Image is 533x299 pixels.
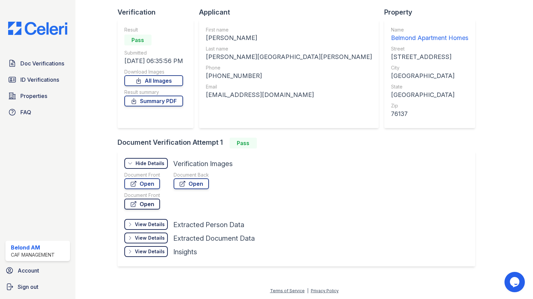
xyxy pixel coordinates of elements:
span: Properties [20,92,47,100]
div: Submitted [124,49,183,56]
div: Street [391,45,468,52]
div: [DATE] 06:35:56 PM [124,56,183,66]
div: View Details [135,235,165,241]
a: Open [124,178,160,189]
a: Summary PDF [124,96,183,106]
div: Zip [391,102,468,109]
div: Belond AM [11,243,55,252]
div: [PERSON_NAME] [206,33,372,43]
a: Account [3,264,73,277]
div: Document Front [124,172,160,178]
a: Terms of Service [270,288,305,293]
div: [EMAIL_ADDRESS][DOMAIN_NAME] [206,90,372,100]
div: Belmond Apartment Homes [391,33,468,43]
div: Phone [206,64,372,71]
div: 76137 [391,109,468,119]
div: Extracted Person Data [173,220,244,230]
div: Last name [206,45,372,52]
div: [STREET_ADDRESS] [391,52,468,62]
iframe: chat widget [504,272,526,292]
div: Name [391,26,468,33]
div: Document Verification Attempt 1 [118,138,481,148]
div: [GEOGRAPHIC_DATA] [391,90,468,100]
div: Hide Details [136,160,164,167]
div: Extracted Document Data [173,234,255,243]
div: | [307,288,308,293]
div: Email [206,83,372,90]
a: Name Belmond Apartment Homes [391,26,468,43]
div: View Details [135,248,165,255]
span: Account [18,266,39,275]
div: Applicant [199,7,384,17]
a: Open [174,178,209,189]
div: Result [124,26,183,33]
a: ID Verifications [5,73,70,86]
a: Open [124,199,160,210]
img: CE_Logo_Blue-a8612792a0a2168367f1c8372b55b34899dd931a85d93a1a3d3e32e68fde9ad4.png [3,22,73,35]
span: Sign out [18,283,38,291]
div: Download Images [124,68,183,75]
span: FAQ [20,108,31,116]
a: FAQ [5,105,70,119]
a: Properties [5,89,70,103]
div: [GEOGRAPHIC_DATA] [391,71,468,81]
span: Doc Verifications [20,59,64,67]
div: First name [206,26,372,33]
a: All Images [124,75,183,86]
div: CAF Management [11,252,55,258]
div: Document Front [124,192,160,199]
div: [PHONE_NUMBER] [206,71,372,81]
div: City [391,64,468,71]
div: Pass [124,35,152,45]
a: Privacy Policy [311,288,339,293]
div: Verification Images [173,159,233,168]
div: View Details [135,221,165,228]
div: Result summary [124,89,183,96]
div: Verification [118,7,199,17]
div: Insights [173,247,197,257]
a: Doc Verifications [5,57,70,70]
div: Document Back [174,172,209,178]
div: Pass [230,138,257,148]
a: Sign out [3,280,73,294]
div: Property [384,7,481,17]
div: [PERSON_NAME][GEOGRAPHIC_DATA][PERSON_NAME] [206,52,372,62]
span: ID Verifications [20,76,59,84]
div: State [391,83,468,90]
